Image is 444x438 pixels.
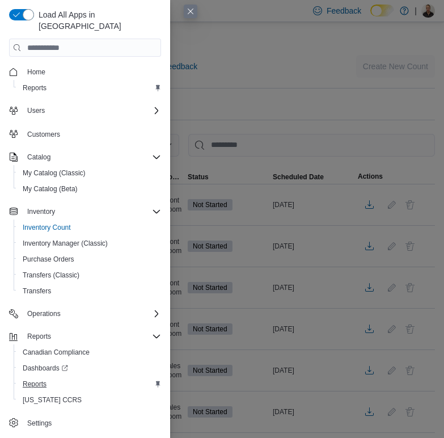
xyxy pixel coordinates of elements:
[184,5,197,18] button: Close this dialog
[18,284,56,298] a: Transfers
[23,380,46,389] span: Reports
[18,361,161,375] span: Dashboards
[18,182,161,196] span: My Catalog (Beta)
[18,268,161,282] span: Transfers (Classic)
[18,346,94,359] a: Canadian Compliance
[14,235,166,251] button: Inventory Manager (Classic)
[14,267,166,283] button: Transfers (Classic)
[18,393,86,407] a: [US_STATE] CCRS
[18,81,161,95] span: Reports
[5,149,166,165] button: Catalog
[23,104,161,117] span: Users
[18,284,161,298] span: Transfers
[14,376,166,392] button: Reports
[23,150,55,164] button: Catalog
[5,125,166,142] button: Customers
[23,205,60,218] button: Inventory
[23,65,161,79] span: Home
[23,271,79,280] span: Transfers (Classic)
[23,395,82,405] span: [US_STATE] CCRS
[18,377,51,391] a: Reports
[18,393,161,407] span: Washington CCRS
[18,182,82,196] a: My Catalog (Beta)
[23,127,161,141] span: Customers
[23,128,65,141] a: Customers
[23,348,90,357] span: Canadian Compliance
[18,221,161,234] span: Inventory Count
[27,153,50,162] span: Catalog
[23,287,51,296] span: Transfers
[5,204,166,220] button: Inventory
[23,307,65,321] button: Operations
[23,330,56,343] button: Reports
[23,416,56,430] a: Settings
[23,205,161,218] span: Inventory
[23,416,161,430] span: Settings
[14,283,166,299] button: Transfers
[18,237,161,250] span: Inventory Manager (Classic)
[23,104,49,117] button: Users
[5,306,166,322] button: Operations
[18,268,84,282] a: Transfers (Classic)
[23,330,161,343] span: Reports
[18,166,161,180] span: My Catalog (Classic)
[23,65,50,79] a: Home
[18,237,112,250] a: Inventory Manager (Classic)
[23,223,71,232] span: Inventory Count
[23,364,68,373] span: Dashboards
[27,309,61,318] span: Operations
[18,252,79,266] a: Purchase Orders
[14,344,166,360] button: Canadian Compliance
[14,181,166,197] button: My Catalog (Beta)
[14,251,166,267] button: Purchase Orders
[27,207,55,216] span: Inventory
[18,252,161,266] span: Purchase Orders
[5,415,166,431] button: Settings
[5,328,166,344] button: Reports
[14,165,166,181] button: My Catalog (Classic)
[23,255,74,264] span: Purchase Orders
[27,106,45,115] span: Users
[18,166,90,180] a: My Catalog (Classic)
[18,81,51,95] a: Reports
[18,221,75,234] a: Inventory Count
[14,220,166,235] button: Inventory Count
[5,103,166,119] button: Users
[9,59,161,433] nav: Complex example
[23,307,161,321] span: Operations
[27,68,45,77] span: Home
[27,332,51,341] span: Reports
[18,361,73,375] a: Dashboards
[23,83,46,92] span: Reports
[34,9,161,32] span: Load All Apps in [GEOGRAPHIC_DATA]
[23,150,161,164] span: Catalog
[27,130,60,139] span: Customers
[23,239,108,248] span: Inventory Manager (Classic)
[14,80,166,96] button: Reports
[18,377,161,391] span: Reports
[18,346,161,359] span: Canadian Compliance
[14,360,166,376] a: Dashboards
[27,419,52,428] span: Settings
[23,184,78,193] span: My Catalog (Beta)
[23,169,86,178] span: My Catalog (Classic)
[5,64,166,80] button: Home
[14,392,166,408] button: [US_STATE] CCRS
